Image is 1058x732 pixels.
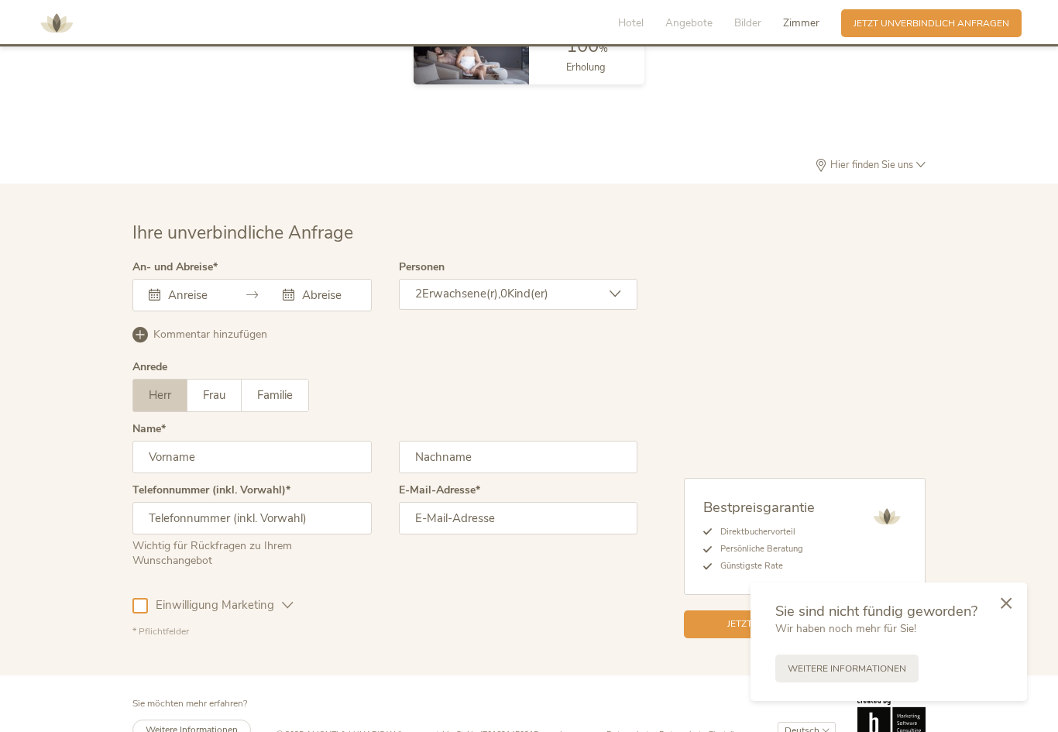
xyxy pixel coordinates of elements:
span: Herr [149,387,171,403]
span: Frau [203,387,225,403]
span: Hier finden Sie uns [827,160,916,170]
span: % [599,42,608,56]
a: AMONTI & LUNARIS Wellnessresort [33,19,80,27]
span: Sie sind nicht fündig geworden? [775,601,977,620]
span: Weitere Informationen [788,662,906,675]
input: E-Mail-Adresse [399,502,638,534]
label: Personen [399,262,445,273]
span: 0 [500,286,507,301]
img: AMONTI & LUNARIS Wellnessresort [867,497,906,536]
input: Nachname [399,441,638,473]
label: Telefonnummer (inkl. Vorwahl) [132,485,290,496]
label: An- und Abreise [132,262,218,273]
span: Erwachsene(r), [422,286,500,301]
div: Anrede [132,362,167,373]
label: Name [132,424,166,435]
span: Erholung [566,60,606,74]
div: Wichtig für Rückfragen zu Ihrem Wunschangebot [132,534,372,569]
input: Anreise [164,287,221,303]
li: Direktbuchervorteil [712,524,815,541]
li: Günstigste Rate [712,558,815,575]
input: Abreise [298,287,355,303]
span: Familie [257,387,293,403]
span: Sie möchten mehr erfahren? [132,697,247,710]
a: Weitere Informationen [775,655,919,682]
input: Telefonnummer (inkl. Vorwahl) [132,502,372,534]
span: Bilder [734,15,761,30]
span: Kind(er) [507,286,548,301]
li: Persönliche Beratung [712,541,815,558]
label: E-Mail-Adresse [399,485,480,496]
input: Vorname [132,441,372,473]
span: Ihre unverbindliche Anfrage [132,221,353,245]
span: Jetzt unverbindlich anfragen [854,17,1009,30]
span: Zimmer [783,15,819,30]
span: Einwilligung Marketing [148,597,282,613]
span: 2 [415,286,422,301]
span: Wir haben noch mehr für Sie! [775,621,916,636]
span: Angebote [665,15,713,30]
span: Jetzt unverbindlich anfragen [727,617,883,631]
span: Hotel [618,15,644,30]
span: Bestpreisgarantie [703,497,815,517]
div: * Pflichtfelder [132,625,637,638]
span: Kommentar hinzufügen [153,327,267,342]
